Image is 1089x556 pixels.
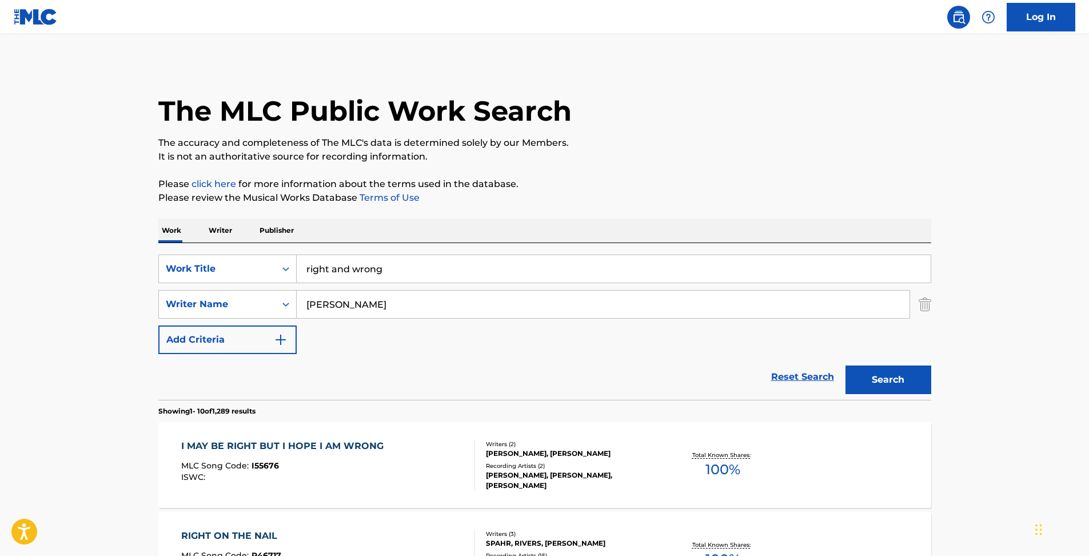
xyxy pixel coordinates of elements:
[947,6,970,29] a: Public Search
[977,6,1000,29] div: Help
[158,94,572,128] h1: The MLC Public Work Search
[205,219,236,243] p: Writer
[1032,501,1089,556] iframe: Chat Widget
[158,255,931,400] form: Search Form
[692,451,753,459] p: Total Known Shares:
[486,448,659,459] div: [PERSON_NAME], [PERSON_NAME]
[765,364,840,390] a: Reset Search
[952,10,966,24] img: search
[274,333,288,347] img: 9d2ae6d4665cec9f34b9.svg
[486,462,659,470] div: Recording Artists ( 2 )
[486,440,659,448] div: Writers ( 2 )
[158,177,931,191] p: Please for more information about the terms used in the database.
[256,219,297,243] p: Publisher
[357,192,420,203] a: Terms of Use
[486,538,659,549] div: SPAHR, RIVERS, [PERSON_NAME]
[1035,513,1042,547] div: Drag
[166,297,269,311] div: Writer Name
[705,459,740,480] span: 100 %
[158,422,931,508] a: I MAY BE RIGHT BUT I HOPE I AM WRONGMLC Song Code:I55676ISWC:Writers (2)[PERSON_NAME], [PERSON_NA...
[181,439,389,453] div: I MAY BE RIGHT BUT I HOPE I AM WRONG
[486,530,659,538] div: Writers ( 3 )
[158,219,185,243] p: Work
[919,290,931,319] img: Delete Criterion
[982,10,995,24] img: help
[845,366,931,394] button: Search
[252,460,279,471] span: I55676
[158,325,297,354] button: Add Criteria
[486,470,659,491] div: [PERSON_NAME], [PERSON_NAME], [PERSON_NAME]
[166,262,269,276] div: Work Title
[192,178,236,189] a: click here
[158,406,256,416] p: Showing 1 - 10 of 1,289 results
[14,9,58,25] img: MLC Logo
[181,529,283,543] div: RIGHT ON THE NAIL
[692,541,753,549] p: Total Known Shares:
[181,460,252,471] span: MLC Song Code :
[158,150,931,164] p: It is not an authoritative source for recording information.
[158,136,931,150] p: The accuracy and completeness of The MLC's data is determined solely by our Members.
[181,472,208,482] span: ISWC :
[158,191,931,205] p: Please review the Musical Works Database
[1007,3,1075,31] a: Log In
